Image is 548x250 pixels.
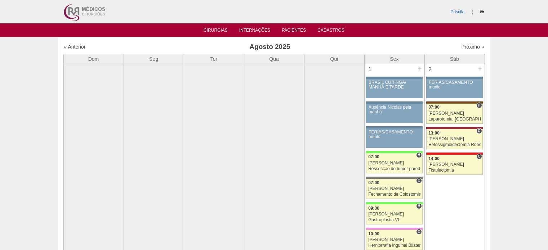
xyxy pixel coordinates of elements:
h3: Agosto 2025 [165,42,375,52]
div: Key: Santa Joana [426,101,482,104]
span: 09:00 [368,206,379,211]
a: FÉRIAS/CASAMENTO murilo [366,128,422,148]
div: 2 [425,64,436,75]
span: 07:00 [428,105,440,110]
a: C 10:00 [PERSON_NAME] Herniorrafia Inguinal Bilateral [366,230,422,250]
th: Qua [244,54,304,64]
div: Fechamento de Colostomia ou Enterostomia [368,192,420,197]
span: 13:00 [428,131,440,136]
div: [PERSON_NAME] [428,162,481,167]
div: [PERSON_NAME] [368,161,420,165]
div: Ressecção de tumor parede abdominal pélvica [368,167,420,171]
div: Herniorrafia Inguinal Bilateral [368,243,420,248]
a: « Anterior [64,44,86,50]
span: Consultório [476,128,482,134]
a: FÉRIAS/CASAMENTO murilo [426,79,482,98]
div: [PERSON_NAME] [368,212,420,217]
th: Ter [184,54,244,64]
div: Ausência Nicolas pela manhã [369,105,420,114]
th: Qui [304,54,364,64]
div: Key: Assunção [426,153,482,155]
div: Key: Aviso [366,101,422,104]
a: H 09:00 [PERSON_NAME] Gastroplastia VL [366,204,422,224]
div: Retossigmoidectomia Robótica [428,142,481,147]
a: Priscila [450,9,464,14]
a: Cirurgias [204,28,228,35]
a: H 07:00 [PERSON_NAME] Laparotomia, [GEOGRAPHIC_DATA], Drenagem, Bridas [426,104,482,124]
a: Pacientes [282,28,306,35]
span: Hospital [476,103,482,108]
span: Consultório [476,154,482,159]
a: C 14:00 [PERSON_NAME] Fistulectomia [426,155,482,175]
div: [PERSON_NAME] [368,237,420,242]
span: 07:00 [368,180,379,185]
th: Sex [364,54,424,64]
div: FÉRIAS/CASAMENTO murilo [429,80,480,90]
a: Internações [239,28,271,35]
a: Cadastros [317,28,344,35]
div: Key: Sírio Libanês [426,127,482,129]
div: Fistulectomia [428,168,481,173]
a: BRASIL CURINGA/ MANHÃ E TARDE [366,79,422,98]
div: 1 [365,64,376,75]
a: H 07:00 [PERSON_NAME] Ressecção de tumor parede abdominal pélvica [366,153,422,173]
i: Sair [480,10,484,14]
a: C 07:00 [PERSON_NAME] Fechamento de Colostomia ou Enterostomia [366,179,422,199]
div: Gastroplastia VL [368,218,420,222]
th: Seg [124,54,184,64]
div: BRASIL CURINGA/ MANHÃ E TARDE [369,80,420,90]
span: Consultório [416,229,422,235]
div: Key: Aviso [426,77,482,79]
div: Key: Albert Einstein [366,228,422,230]
div: Key: Brasil [366,202,422,204]
th: Sáb [424,54,485,64]
div: [PERSON_NAME] [368,186,420,191]
div: Key: Aviso [366,126,422,128]
span: Hospital [416,152,422,158]
span: 07:00 [368,154,379,159]
div: [PERSON_NAME] [428,137,481,141]
div: Laparotomia, [GEOGRAPHIC_DATA], Drenagem, Bridas [428,117,481,122]
div: Key: Brasil [366,151,422,153]
span: 14:00 [428,156,440,161]
div: Key: Santa Catarina [366,177,422,179]
span: 10:00 [368,231,379,236]
div: [PERSON_NAME] [428,111,481,116]
a: Ausência Nicolas pela manhã [366,104,422,123]
div: + [417,64,423,73]
a: Próximo » [461,44,484,50]
div: Key: Aviso [366,77,422,79]
div: FÉRIAS/CASAMENTO murilo [369,130,420,139]
span: Consultório [416,178,422,183]
div: + [477,64,483,73]
th: Dom [63,54,124,64]
a: C 13:00 [PERSON_NAME] Retossigmoidectomia Robótica [426,129,482,149]
span: Hospital [416,203,422,209]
